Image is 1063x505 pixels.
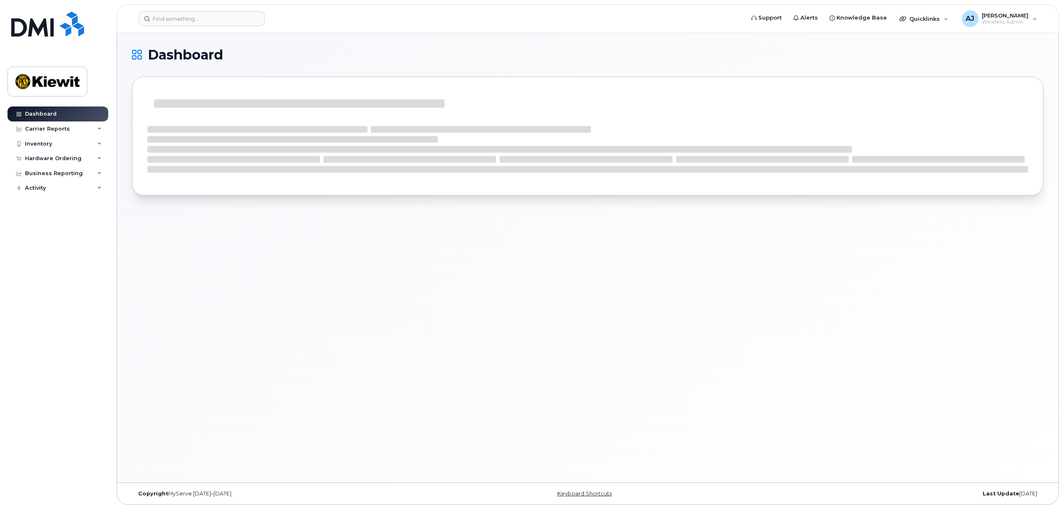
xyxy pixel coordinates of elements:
a: Keyboard Shortcuts [557,490,612,497]
div: [DATE] [740,490,1043,497]
div: MyServe [DATE]–[DATE] [132,490,436,497]
span: Dashboard [148,49,223,61]
strong: Last Update [983,490,1019,497]
strong: Copyright [138,490,168,497]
